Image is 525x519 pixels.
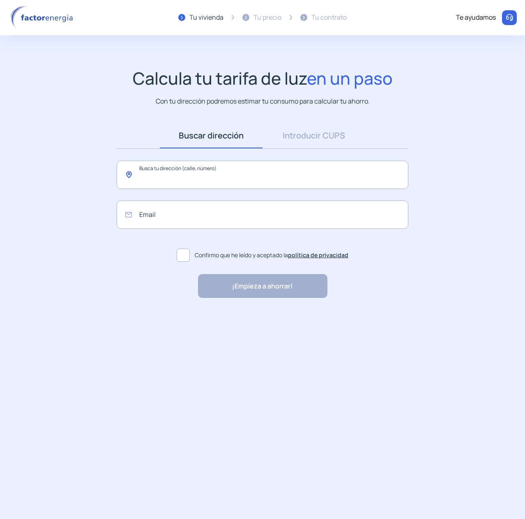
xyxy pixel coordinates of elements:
[156,96,370,106] p: Con tu dirección podremos estimar tu consumo para calcular tu ahorro.
[189,12,223,23] div: Tu vivienda
[262,123,365,148] a: Introducir CUPS
[307,67,393,90] span: en un paso
[288,251,348,259] a: política de privacidad
[133,68,393,88] h1: Calcula tu tarifa de luz
[195,251,348,260] span: Confirmo que he leído y aceptado la
[505,14,513,22] img: llamar
[8,6,78,30] img: logo factor
[253,12,281,23] div: Tu precio
[160,123,262,148] a: Buscar dirección
[456,12,496,23] div: Te ayudamos
[311,12,347,23] div: Tu contrato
